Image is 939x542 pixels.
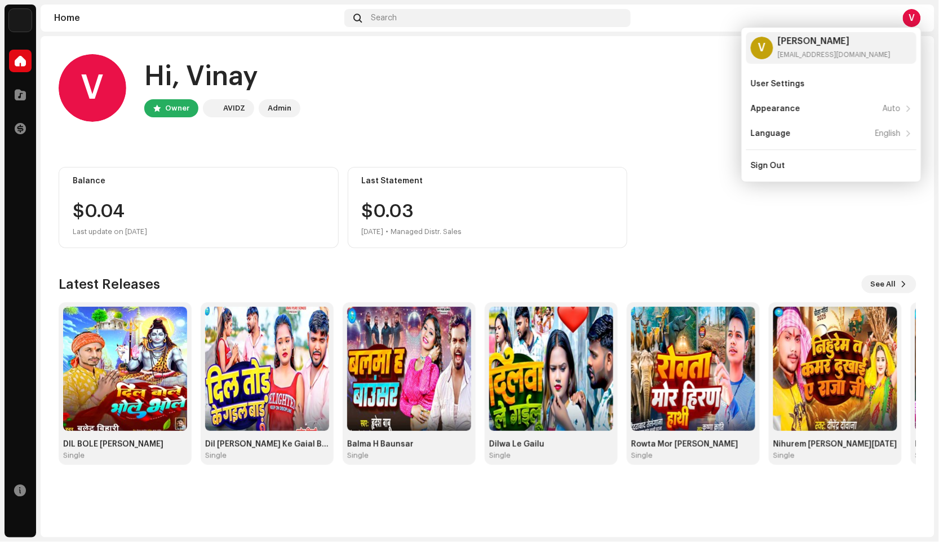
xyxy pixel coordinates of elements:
re-m-nav-item: User Settings [746,73,916,95]
div: Balance [73,177,325,186]
img: c01c63a0-e123-4099-b415-dcab0e02c427 [773,307,897,431]
div: Hi, Vinay [144,59,300,95]
img: 10d72f0b-d06a-424f-aeaa-9c9f537e57b6 [9,9,32,32]
div: Single [915,451,937,460]
span: See All [871,273,896,296]
img: c7f50f3e-529f-4d57-9305-9a10d611c3b8 [347,307,471,431]
div: V [903,9,921,27]
re-m-nav-item: Sign Out [746,155,916,177]
re-o-card-value: Last Statement [348,167,628,248]
button: See All [862,275,916,293]
div: AVIDZ [223,102,245,115]
img: 10d72f0b-d06a-424f-aeaa-9c9f537e57b6 [205,102,219,115]
div: Admin [268,102,291,115]
div: Last update on [DATE] [73,225,325,239]
div: Dilwa Le Gailu [489,440,613,449]
div: V [751,37,773,59]
div: Last Statement [362,177,614,186]
div: Nihurem [PERSON_NAME][DATE] [773,440,897,449]
div: Balma H Baunsar [347,440,471,449]
div: • [386,225,389,239]
div: Home [54,14,340,23]
span: Search [371,14,397,23]
div: Single [205,451,227,460]
img: dd8843f2-0232-4ac2-a686-583a19c1bdf1 [631,307,755,431]
div: User Settings [751,80,805,89]
re-o-card-value: Balance [59,167,339,248]
div: Single [631,451,653,460]
div: V [59,54,126,122]
div: Managed Distr. Sales [391,225,462,239]
div: [PERSON_NAME] [778,37,891,46]
div: Owner [165,102,189,115]
div: Language [751,129,791,138]
re-m-nav-item: Appearance [746,98,916,120]
div: Single [347,451,369,460]
img: e3476166-d87c-45be-bcce-7cb51f8334ba [63,307,187,431]
div: Sign Out [751,161,785,170]
img: 31ffad30-bc7e-484a-8e2a-e798459ae961 [489,307,613,431]
h3: Latest Releases [59,275,160,293]
div: DIL BOLE [PERSON_NAME] [63,440,187,449]
div: Appearance [751,104,800,113]
div: Single [489,451,511,460]
img: 3b481b5b-df6e-4697-8272-dd452636fc77 [205,307,329,431]
div: Rowta Mor [PERSON_NAME] [631,440,755,449]
div: Single [773,451,795,460]
div: [EMAIL_ADDRESS][DOMAIN_NAME] [778,50,891,59]
div: Auto [883,104,901,113]
div: English [875,129,901,138]
div: Dil [PERSON_NAME] Ke Gaial Badu [205,440,329,449]
div: [DATE] [362,225,384,239]
div: Single [63,451,85,460]
re-m-nav-item: Language [746,122,916,145]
